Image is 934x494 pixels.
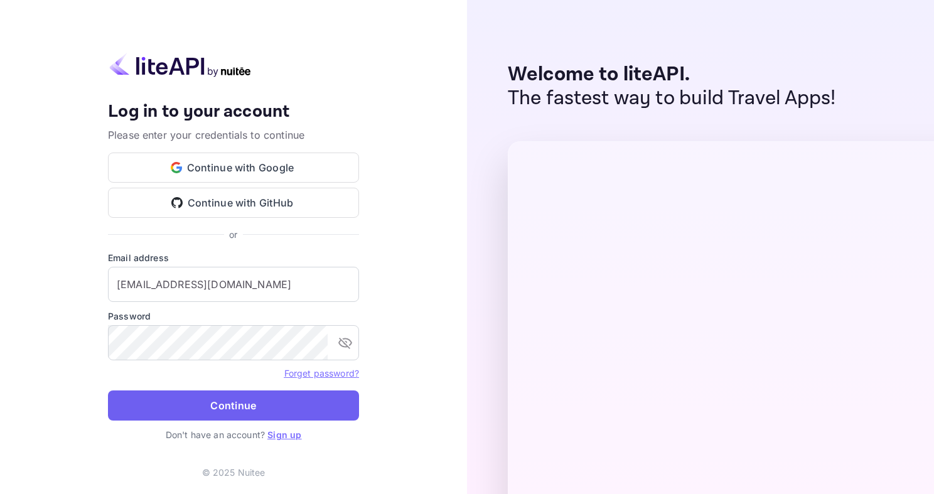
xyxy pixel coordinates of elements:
[108,251,359,264] label: Email address
[108,188,359,218] button: Continue with GitHub
[108,390,359,421] button: Continue
[333,330,358,355] button: toggle password visibility
[108,309,359,323] label: Password
[108,267,359,302] input: Enter your email address
[267,429,301,440] a: Sign up
[108,153,359,183] button: Continue with Google
[202,466,266,479] p: © 2025 Nuitee
[108,53,252,77] img: liteapi
[508,63,836,87] p: Welcome to liteAPI.
[108,101,359,123] h4: Log in to your account
[508,87,836,110] p: The fastest way to build Travel Apps!
[284,368,359,379] a: Forget password?
[108,428,359,441] p: Don't have an account?
[229,228,237,241] p: or
[284,367,359,379] a: Forget password?
[108,127,359,142] p: Please enter your credentials to continue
